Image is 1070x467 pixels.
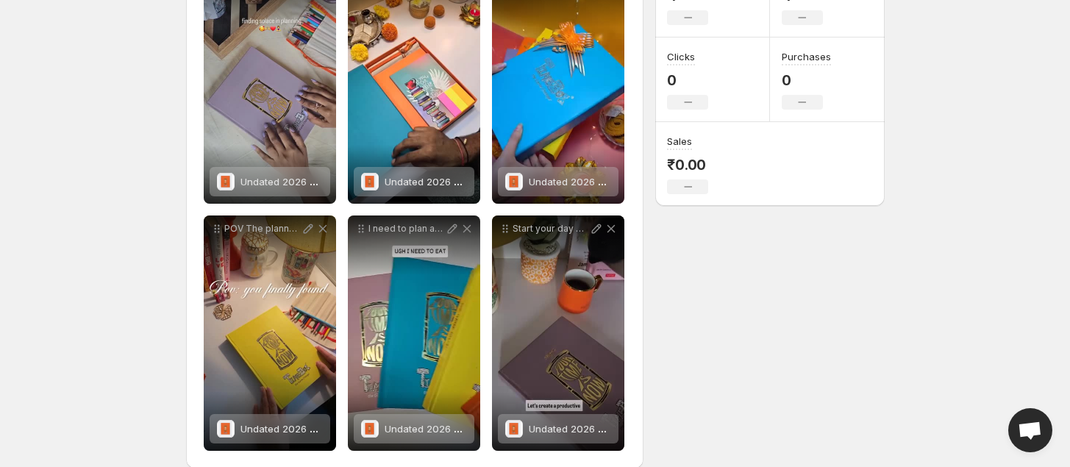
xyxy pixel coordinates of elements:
[348,215,480,451] div: I need to plan and then I planned From chaos to clarity with TimeBoxUndated 2026 GameChanger Plan...
[240,176,415,188] span: Undated 2026 GameChanger Planner
[385,423,560,435] span: Undated 2026 GameChanger Planner
[782,49,831,64] h3: Purchases
[224,223,301,235] p: POV The planner that actually keeps up with your life Not the other way around Because planning i...
[667,49,695,64] h3: Clicks
[529,176,704,188] span: Undated 2026 GameChanger Planner
[1008,408,1052,452] div: Open chat
[240,423,415,435] span: Undated 2026 GameChanger Planner
[368,223,445,235] p: I need to plan and then I planned From chaos to clarity with TimeBox
[204,215,336,451] div: POV The planner that actually keeps up with your life Not the other way around Because planning i...
[667,134,692,149] h3: Sales
[385,176,560,188] span: Undated 2026 GameChanger Planner
[529,423,704,435] span: Undated 2026 GameChanger Planner
[513,223,589,235] p: Start your day with purpose using the TimeBox Game Changer Planner Set your goals prioritize task...
[782,71,831,89] p: 0
[667,156,708,174] p: ₹0.00
[492,215,624,451] div: Start your day with purpose using the TimeBox Game Changer Planner Set your goals prioritize task...
[667,71,708,89] p: 0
